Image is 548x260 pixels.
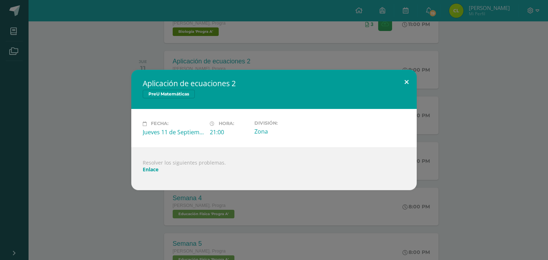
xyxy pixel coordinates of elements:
span: PreU Matemáticas [143,90,195,98]
div: Jueves 11 de Septiembre [143,128,204,136]
span: Fecha: [151,121,168,126]
label: División: [254,120,316,126]
button: Close (Esc) [396,70,417,94]
div: Zona [254,128,316,135]
span: Hora: [219,121,234,126]
h2: Aplicación de ecuaciones 2 [143,78,405,88]
div: Resolver los siguientes problemas. [131,147,417,190]
a: Enlace [143,166,158,173]
div: 21:00 [210,128,249,136]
